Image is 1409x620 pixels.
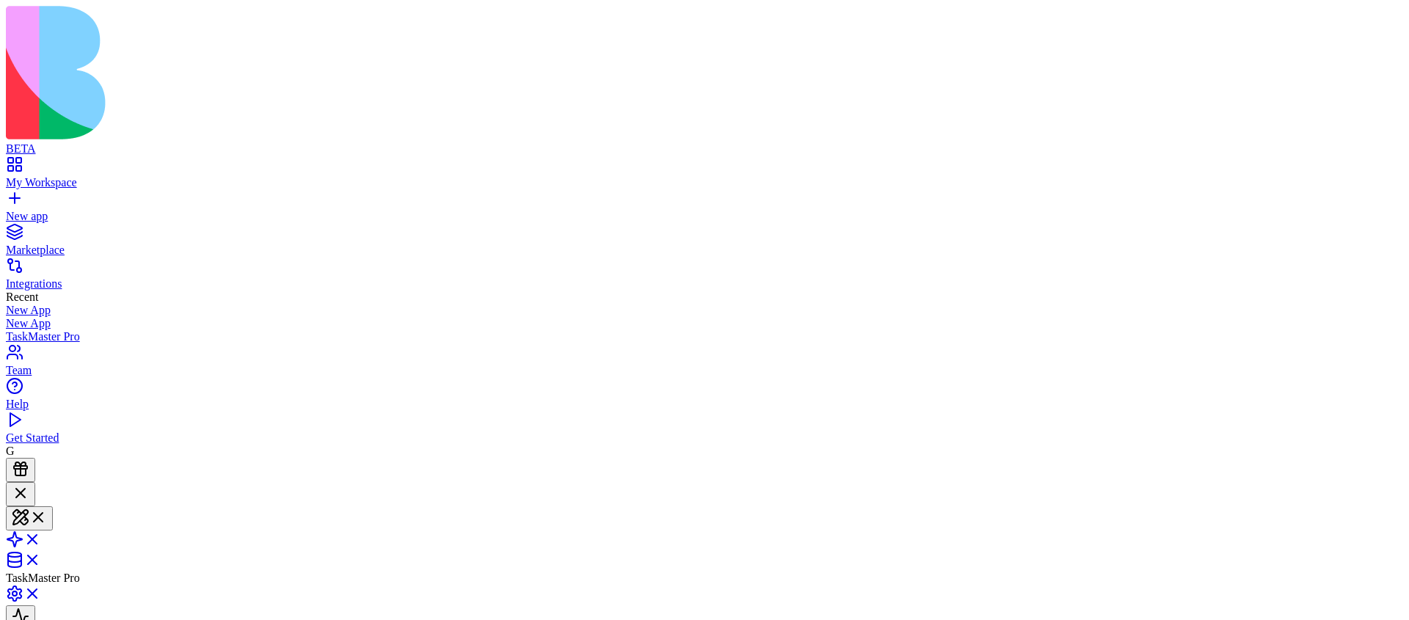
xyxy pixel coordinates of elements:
div: My Workspace [6,176,1403,189]
span: Recent [6,291,38,303]
a: Marketplace [6,230,1403,257]
div: Team [6,364,1403,377]
a: New App [6,304,1403,317]
a: BETA [6,129,1403,156]
div: Get Started [6,431,1403,445]
div: Integrations [6,277,1403,291]
a: Help [6,384,1403,411]
a: New App [6,317,1403,330]
a: Team [6,351,1403,377]
a: TaskMaster Pro [6,330,1403,343]
div: Marketplace [6,244,1403,257]
a: My Workspace [6,163,1403,189]
div: New app [6,210,1403,223]
a: New app [6,197,1403,223]
a: Integrations [6,264,1403,291]
span: G [6,445,15,457]
div: Help [6,398,1403,411]
img: logo [6,6,596,139]
a: Get Started [6,418,1403,445]
div: BETA [6,142,1403,156]
span: TaskMaster Pro [6,572,80,584]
